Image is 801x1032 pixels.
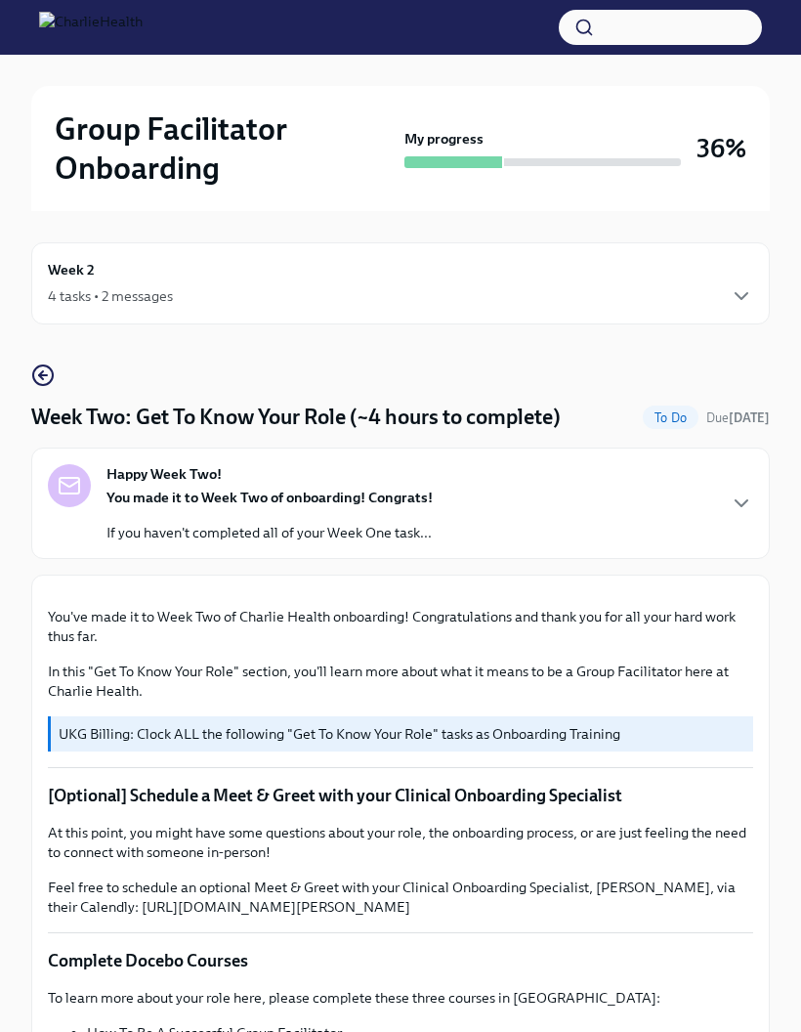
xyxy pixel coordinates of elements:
[48,988,753,1008] p: To learn more about your role here, please complete these three courses in [GEOGRAPHIC_DATA]:
[48,286,173,306] div: 4 tasks • 2 messages
[48,784,753,807] p: [Optional] Schedule a Meet & Greet with your Clinical Onboarding Specialist
[48,823,753,862] p: At this point, you might have some questions about your role, the onboarding process, or are just...
[48,259,95,280] h6: Week 2
[696,131,746,166] h3: 36%
[59,724,745,744] p: UKG Billing: Clock ALL the following "Get To Know Your Role" tasks as Onboarding Training
[48,878,753,917] p: Feel free to schedule an optional Meet & Greet with your Clinical Onboarding Specialist, [PERSON_...
[48,949,753,972] p: Complete Docebo Courses
[706,410,770,425] span: Due
[729,410,770,425] strong: [DATE]
[706,408,770,427] span: August 18th, 2025 10:00
[48,662,753,701] p: In this "Get To Know Your Role" section, you'll learn more about what it means to be a Group Faci...
[106,464,222,484] strong: Happy Week Two!
[106,523,433,542] p: If you haven't completed all of your Week One task...
[106,489,433,506] strong: You made it to Week Two of onboarding! Congrats!
[55,109,397,188] h2: Group Facilitator Onboarding
[39,12,143,43] img: CharlieHealth
[643,410,698,425] span: To Do
[31,403,561,432] h4: Week Two: Get To Know Your Role (~4 hours to complete)
[48,607,753,646] p: You've made it to Week Two of Charlie Health onboarding! Congratulations and thank you for all yo...
[404,129,484,149] strong: My progress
